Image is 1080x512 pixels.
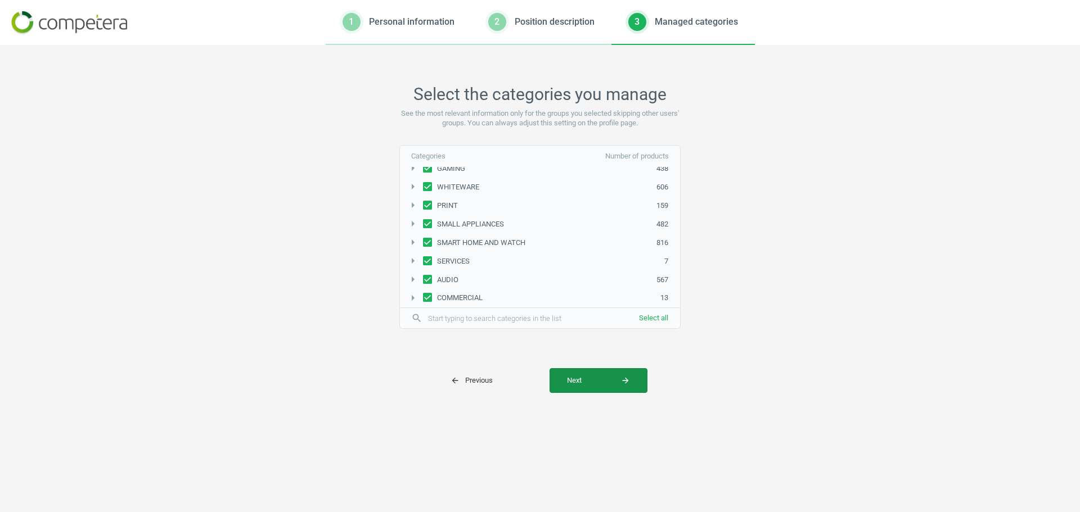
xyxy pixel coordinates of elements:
button: arrow_backPrevious [433,368,550,393]
button: arrow_right [406,180,420,194]
i: arrow_right [406,254,420,268]
span: SMALL APPLIANCES [435,219,506,229]
p: Categories [411,151,540,161]
span: 482 [656,219,679,229]
i: arrow_forward [621,376,630,385]
button: arrow_right [406,161,420,176]
span: Previous [451,375,493,386]
span: PRINT [435,201,460,211]
div: 3 [628,13,646,31]
div: Position description [515,16,595,28]
span: 816 [656,238,679,248]
p: See the most relevant information only for the groups you selected skipping other users' groups. ... [399,108,681,129]
div: Personal information [369,16,454,28]
span: 438 [656,164,679,174]
img: 7b73d85f1bbbb9d816539e11aedcf956.png [11,11,127,34]
i: arrow_right [406,180,420,193]
span: GAMING [435,164,467,174]
button: arrow_right [406,198,420,213]
i: arrow_back [451,376,460,385]
span: WHITEWARE [435,182,481,192]
button: arrow_right [406,273,420,287]
span: SMART HOME AND WATCH [435,238,528,248]
span: Next [567,375,630,386]
span: 567 [656,275,679,285]
div: 1 [343,13,361,31]
i: arrow_right [406,291,420,305]
i: arrow_right [406,273,420,286]
input: Start typing to search categories in the list [422,310,591,327]
div: Managed categories [655,16,738,28]
span: 7 [664,256,679,266]
h2: Select the categories you manage [399,84,681,105]
button: Select all [627,308,680,328]
button: arrow_right [406,235,420,250]
i: arrow_right [406,198,420,212]
i: arrow_right [406,161,420,175]
div: 2 [488,13,506,31]
span: 13 [660,293,679,303]
i: search [411,312,422,324]
span: SERVICES [435,256,472,266]
span: AUDIO [435,275,461,285]
p: Number of products [540,151,669,161]
span: COMMERCIAL [435,293,485,303]
span: 606 [656,182,679,192]
button: arrow_right [406,291,420,306]
i: arrow_right [406,235,420,249]
button: arrow_right [406,217,420,232]
button: Nextarrow_forward [550,368,647,393]
button: arrow_right [406,254,420,269]
span: 159 [656,201,679,211]
i: arrow_right [406,217,420,230]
